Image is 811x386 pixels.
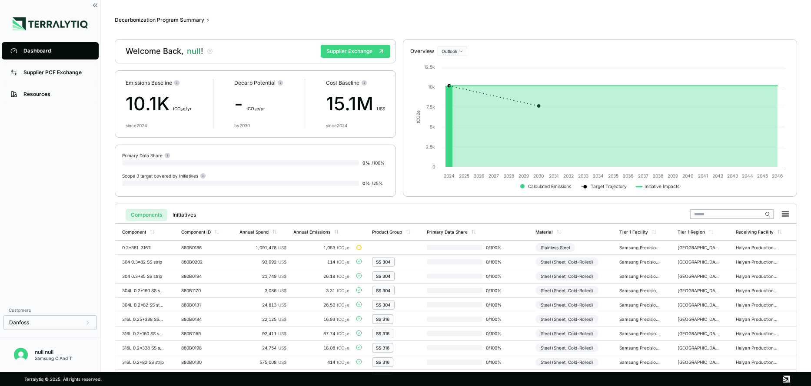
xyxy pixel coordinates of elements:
[427,229,468,234] div: Primary Data Share
[372,160,385,165] span: / 100 %
[563,173,574,178] text: 2032
[181,229,211,234] div: Component ID
[376,259,391,264] div: SS 304
[234,90,283,118] div: -
[35,349,72,356] div: null null
[122,317,164,322] div: 316L 0.25*338 SS strip
[736,331,778,336] div: Haiyan Production CNRAQ
[482,245,510,250] span: 0 / 100 %
[482,331,510,336] span: 0 / 100 %
[345,362,347,366] sub: 2
[482,317,510,322] span: 0 / 100 %
[181,302,223,307] div: 880B0131
[519,173,529,178] text: 2029
[278,360,286,365] span: US$
[415,113,421,115] tspan: 2
[23,47,90,54] div: Dashboard
[234,79,283,86] div: Decarb Potential
[619,360,661,365] div: Samsung Precision Stainless Steel - [GEOGRAPHIC_DATA]
[619,302,661,307] div: Samsung Precision Stainless Steel - [GEOGRAPHIC_DATA]
[326,79,385,86] div: Cost Baseline
[736,229,774,234] div: Receiving Facility
[122,259,164,264] div: 304 0.3*82 SS strip
[372,229,402,234] div: Product Group
[742,173,753,178] text: 2044
[683,173,694,178] text: 2040
[293,288,349,293] div: 3.31
[678,360,719,365] div: [GEOGRAPHIC_DATA]
[424,64,435,69] text: 12.5k
[535,286,598,295] div: Steel (Sheet, Cold-Rolled)
[122,274,164,279] div: 304 0.3*85 SS strip
[591,184,627,189] text: Target Trajectory
[345,276,347,280] sub: 2
[772,173,783,178] text: 2046
[239,302,286,307] div: 24,613
[736,288,778,293] div: Haiyan Production CNRAQ
[678,245,719,250] div: [GEOGRAPHIC_DATA]
[122,152,170,158] div: Primary Data Share
[593,173,604,178] text: 2034
[35,356,72,361] div: Samsung C And T
[337,288,349,293] span: tCO e
[181,274,223,279] div: 880B0194
[239,331,286,336] div: 92,411
[337,274,349,279] span: tCO e
[535,257,598,266] div: Steel (Sheet, Cold-Rolled)
[376,331,389,336] div: SS 316
[181,259,223,264] div: 880B0202
[239,229,269,234] div: Annual Spend
[459,173,469,178] text: 2025
[736,345,778,350] div: Haiyan Production CNRAQ
[115,16,204,23] div: Decarbonization Program Summary
[278,331,286,336] span: US$
[678,259,719,264] div: [GEOGRAPHIC_DATA]
[345,347,347,351] sub: 2
[736,317,778,322] div: Haiyan Production CNRAQ
[372,181,383,186] span: / 25 %
[126,46,203,56] div: Welcome Back,
[444,173,455,178] text: 2024
[181,245,223,250] div: 880B0186
[619,259,661,264] div: Samsung Precision Stainless Steel - [GEOGRAPHIC_DATA]
[362,160,370,165] span: 0 %
[337,259,349,264] span: tCO e
[535,315,598,323] div: Steel (Sheet, Cold-Rolled)
[293,317,349,322] div: 16.93
[293,360,349,365] div: 414
[181,331,223,336] div: 880B1169
[239,345,286,350] div: 24,754
[239,317,286,322] div: 22,125
[608,173,618,178] text: 2035
[321,45,390,58] button: Supplier Exchange
[122,172,206,179] div: Scope 3 target covered by Initiatives
[653,173,663,178] text: 2038
[426,104,435,109] text: 7.5k
[337,345,349,350] span: tCO e
[293,345,349,350] div: 18.06
[13,17,88,30] img: Logo
[293,331,349,336] div: 67.74
[736,245,778,250] div: Haiyan Production CNRAQ
[736,360,778,365] div: Haiyan Production CNRAQ
[278,288,286,293] span: US$
[619,288,661,293] div: Samsung Precision Stainless Steel - [GEOGRAPHIC_DATA]
[728,173,738,178] text: 2043
[410,48,434,55] div: Overview
[619,245,661,250] div: Samsung Precision Stainless Steel - [GEOGRAPHIC_DATA]
[122,229,146,234] div: Component
[376,302,391,307] div: SS 304
[239,274,286,279] div: 21,749
[23,91,90,98] div: Resources
[293,229,330,234] div: Annual Emissions
[376,345,389,350] div: SS 316
[428,84,435,89] text: 10k
[345,261,347,265] sub: 2
[122,245,164,250] div: 0.2*381 316Ti
[535,300,598,309] div: Steel (Sheet, Cold-Rolled)
[239,360,286,365] div: 575,008
[736,302,778,307] div: Haiyan Production CNRAQ
[482,302,510,307] span: 0 / 100 %
[549,173,558,178] text: 2031
[668,173,678,178] text: 2039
